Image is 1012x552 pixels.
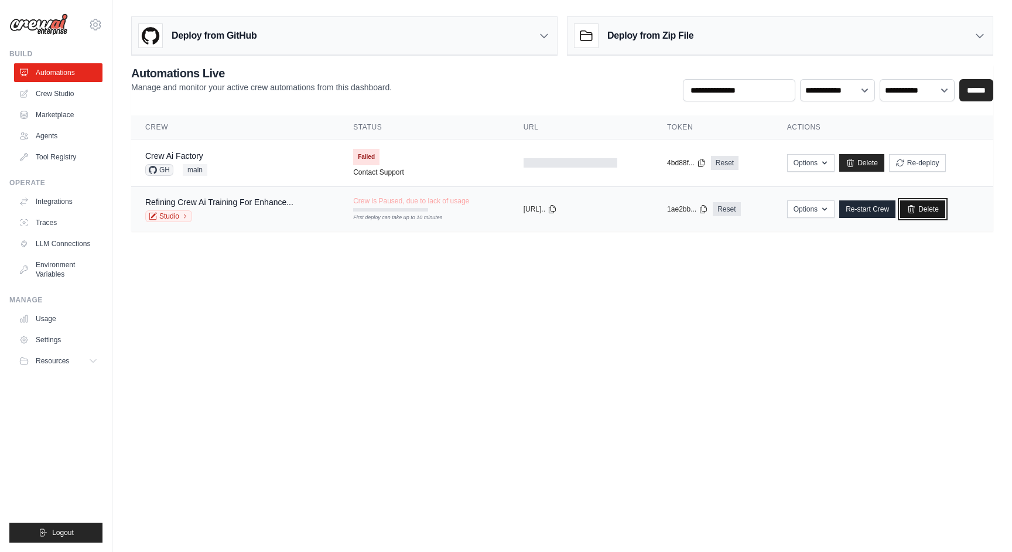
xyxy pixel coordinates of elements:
div: Operate [9,178,102,188]
a: Crew Ai Factory [145,151,203,161]
button: Re-deploy [889,154,946,172]
th: Status [339,115,509,139]
span: Logout [52,528,74,537]
a: Reset [711,156,739,170]
button: Resources [14,352,102,370]
th: Token [653,115,773,139]
a: Automations [14,63,102,82]
p: Manage and monitor your active crew automations from this dashboard. [131,81,392,93]
a: Refining Crew Ai Training For Enhance... [145,197,293,207]
a: LLM Connections [14,234,102,253]
div: Manage [9,295,102,305]
a: Marketplace [14,105,102,124]
a: Crew Studio [14,84,102,103]
a: Studio [145,210,192,222]
th: Crew [131,115,339,139]
span: main [183,164,207,176]
div: Build [9,49,102,59]
span: GH [145,164,173,176]
button: Options [787,154,835,172]
span: Resources [36,356,69,366]
th: Actions [773,115,993,139]
button: Options [787,200,835,218]
a: Tool Registry [14,148,102,166]
a: Re-start Crew [839,200,895,218]
a: Settings [14,330,102,349]
a: Usage [14,309,102,328]
h3: Deploy from Zip File [607,29,693,43]
button: 1ae2bb... [667,205,708,214]
a: Reset [713,202,740,216]
a: Delete [900,200,945,218]
h2: Automations Live [131,65,392,81]
a: Traces [14,213,102,232]
button: 4bd88f... [667,158,706,168]
th: URL [510,115,653,139]
span: Crew is Paused, due to lack of usage [353,196,469,206]
a: Environment Variables [14,255,102,284]
a: Delete [839,154,884,172]
img: Logo [9,13,68,36]
a: Agents [14,127,102,145]
img: GitHub Logo [139,24,162,47]
a: Contact Support [353,168,404,177]
h3: Deploy from GitHub [172,29,257,43]
div: First deploy can take up to 10 minutes [353,214,428,222]
a: Integrations [14,192,102,211]
button: Logout [9,523,102,543]
iframe: Chat Widget [953,496,1012,552]
span: Failed [353,149,379,165]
